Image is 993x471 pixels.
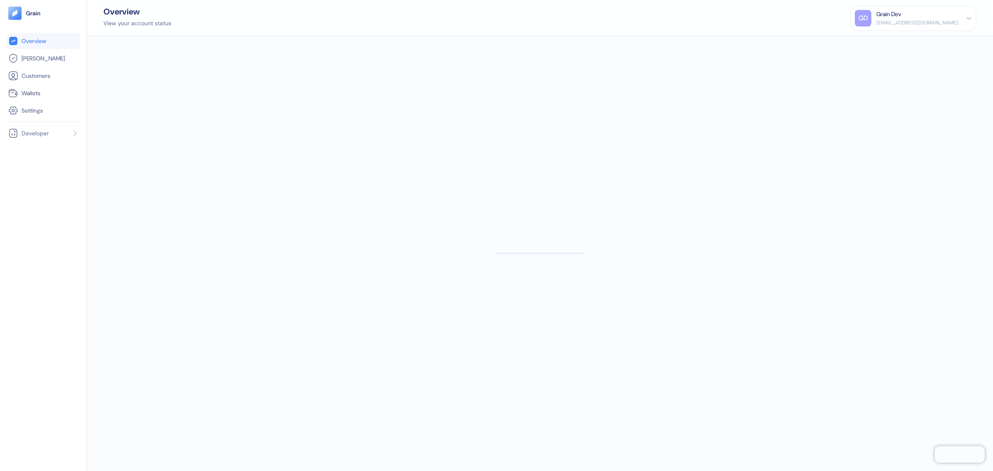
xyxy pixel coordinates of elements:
span: Developer [22,129,49,137]
a: Customers [8,71,78,81]
div: [EMAIL_ADDRESS][DOMAIN_NAME] [876,19,958,26]
a: Wallets [8,88,78,98]
iframe: Chatra live chat [935,446,985,463]
span: [PERSON_NAME] [22,54,65,62]
span: Overview [22,37,46,45]
span: Wallets [22,89,41,97]
div: Grain Dev [876,10,901,19]
a: [PERSON_NAME] [8,53,78,63]
div: GD [855,10,871,26]
span: Settings [22,106,43,115]
div: View your account status [103,19,171,28]
a: Settings [8,106,78,115]
img: logo [26,10,41,16]
span: Customers [22,72,50,80]
img: logo-tablet-V2.svg [8,7,22,20]
a: Overview [8,36,78,46]
div: Overview [103,7,171,16]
